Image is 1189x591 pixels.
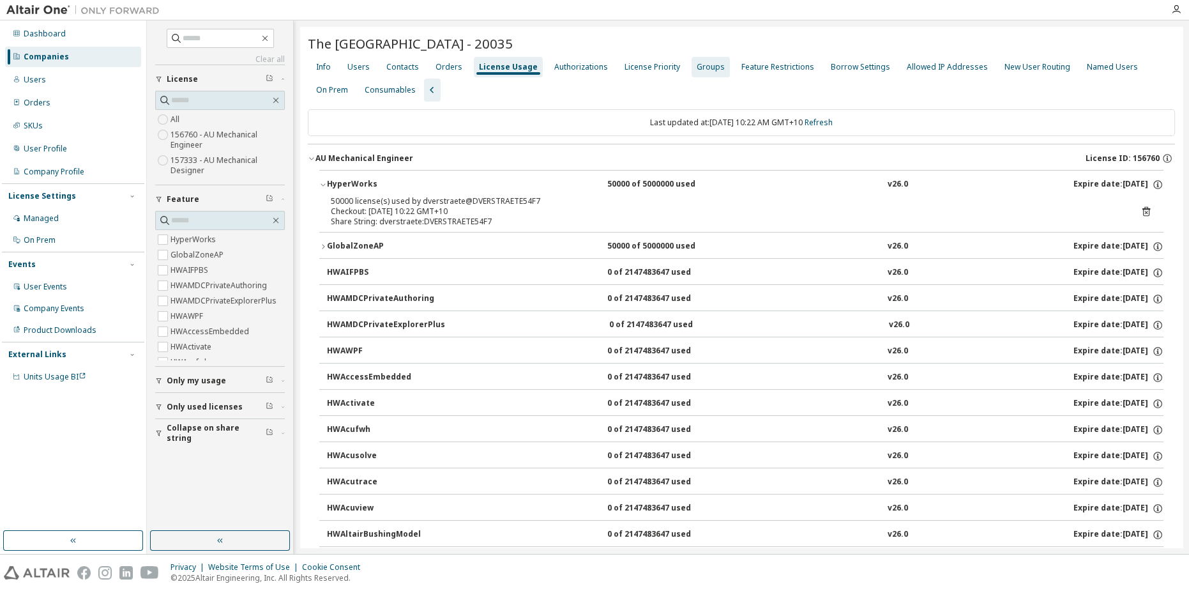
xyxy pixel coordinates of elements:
[167,376,226,386] span: Only my usage
[327,364,1163,392] button: HWAccessEmbedded0 of 2147483647 usedv26.0Expire date:[DATE]
[24,29,66,39] div: Dashboard
[888,503,908,514] div: v26.0
[155,367,285,395] button: Only my usage
[805,117,833,128] a: Refresh
[327,416,1163,444] button: HWAcufwh0 of 2147483647 usedv26.0Expire date:[DATE]
[1073,319,1163,331] div: Expire date: [DATE]
[155,393,285,421] button: Only used licenses
[170,355,211,370] label: HWAcufwh
[888,424,908,436] div: v26.0
[327,319,445,331] div: HWAMDCPrivateExplorerPlus
[170,153,285,178] label: 157333 - AU Mechanical Designer
[170,232,218,247] label: HyperWorks
[24,213,59,224] div: Managed
[1087,62,1138,72] div: Named Users
[888,267,908,279] div: v26.0
[888,398,908,410] div: v26.0
[24,325,96,335] div: Product Downloads
[8,191,76,201] div: License Settings
[155,419,285,447] button: Collapse on share string
[1086,153,1160,164] span: License ID: 156760
[741,62,814,72] div: Feature Restrictions
[888,293,908,305] div: v26.0
[98,566,112,579] img: instagram.svg
[319,233,1163,261] button: GlobalZoneAP50000 of 5000000 usedv26.0Expire date:[DATE]
[607,503,722,514] div: 0 of 2147483647 used
[607,372,722,383] div: 0 of 2147483647 used
[607,398,722,410] div: 0 of 2147483647 used
[77,566,91,579] img: facebook.svg
[889,319,909,331] div: v26.0
[888,477,908,488] div: v26.0
[327,337,1163,365] button: HWAWPF0 of 2147483647 usedv26.0Expire date:[DATE]
[607,267,722,279] div: 0 of 2147483647 used
[266,74,273,84] span: Clear filter
[1073,450,1163,462] div: Expire date: [DATE]
[327,285,1163,313] button: HWAMDCPrivateAuthoring0 of 2147483647 usedv26.0Expire date:[DATE]
[167,194,199,204] span: Feature
[888,529,908,541] div: v26.0
[327,495,1163,523] button: HWAcuview0 of 2147483647 usedv26.0Expire date:[DATE]
[554,62,608,72] div: Authorizations
[24,235,56,245] div: On Prem
[327,259,1163,287] button: HWAIFPBS0 of 2147483647 usedv26.0Expire date:[DATE]
[1073,293,1163,305] div: Expire date: [DATE]
[888,241,908,252] div: v26.0
[316,85,348,95] div: On Prem
[1073,372,1163,383] div: Expire date: [DATE]
[24,282,67,292] div: User Events
[155,185,285,213] button: Feature
[6,4,166,17] img: Altair One
[302,562,368,572] div: Cookie Consent
[24,371,86,382] span: Units Usage BI
[1004,62,1070,72] div: New User Routing
[315,153,413,164] div: AU Mechanical Engineer
[697,62,725,72] div: Groups
[327,372,442,383] div: HWAccessEmbedded
[479,62,538,72] div: License Usage
[607,424,722,436] div: 0 of 2147483647 used
[435,62,462,72] div: Orders
[1073,529,1163,541] div: Expire date: [DATE]
[170,324,252,339] label: HWAccessEmbedded
[319,171,1163,199] button: HyperWorks50000 of 5000000 usedv26.0Expire date:[DATE]
[1073,346,1163,357] div: Expire date: [DATE]
[155,65,285,93] button: License
[331,196,1121,206] div: 50000 license(s) used by dverstraete@DVERSTRAETE54F7
[327,346,442,357] div: HWAWPF
[327,450,442,462] div: HWAcusolve
[607,179,722,190] div: 50000 of 5000000 used
[327,521,1163,549] button: HWAltairBushingModel0 of 2147483647 usedv26.0Expire date:[DATE]
[1073,398,1163,410] div: Expire date: [DATE]
[831,62,890,72] div: Borrow Settings
[327,468,1163,496] button: HWAcutrace0 of 2147483647 usedv26.0Expire date:[DATE]
[24,52,69,62] div: Companies
[170,278,269,293] label: HWAMDCPrivateAuthoring
[327,424,442,436] div: HWAcufwh
[119,566,133,579] img: linkedin.svg
[8,259,36,270] div: Events
[609,319,724,331] div: 0 of 2147483647 used
[208,562,302,572] div: Website Terms of Use
[170,339,214,355] label: HWActivate
[24,167,84,177] div: Company Profile
[167,423,266,443] span: Collapse on share string
[170,562,208,572] div: Privacy
[607,241,722,252] div: 50000 of 5000000 used
[888,179,908,190] div: v26.0
[1073,267,1163,279] div: Expire date: [DATE]
[331,217,1121,227] div: Share String: dverstraete:DVERSTRAETE54F7
[365,85,416,95] div: Consumables
[327,503,442,514] div: HWAcuview
[170,247,226,263] label: GlobalZoneAP
[1073,477,1163,488] div: Expire date: [DATE]
[24,98,50,108] div: Orders
[170,293,279,309] label: HWAMDCPrivateExplorerPlus
[4,566,70,579] img: altair_logo.svg
[24,303,84,314] div: Company Events
[607,450,722,462] div: 0 of 2147483647 used
[316,62,331,72] div: Info
[266,376,273,386] span: Clear filter
[266,194,273,204] span: Clear filter
[1073,503,1163,514] div: Expire date: [DATE]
